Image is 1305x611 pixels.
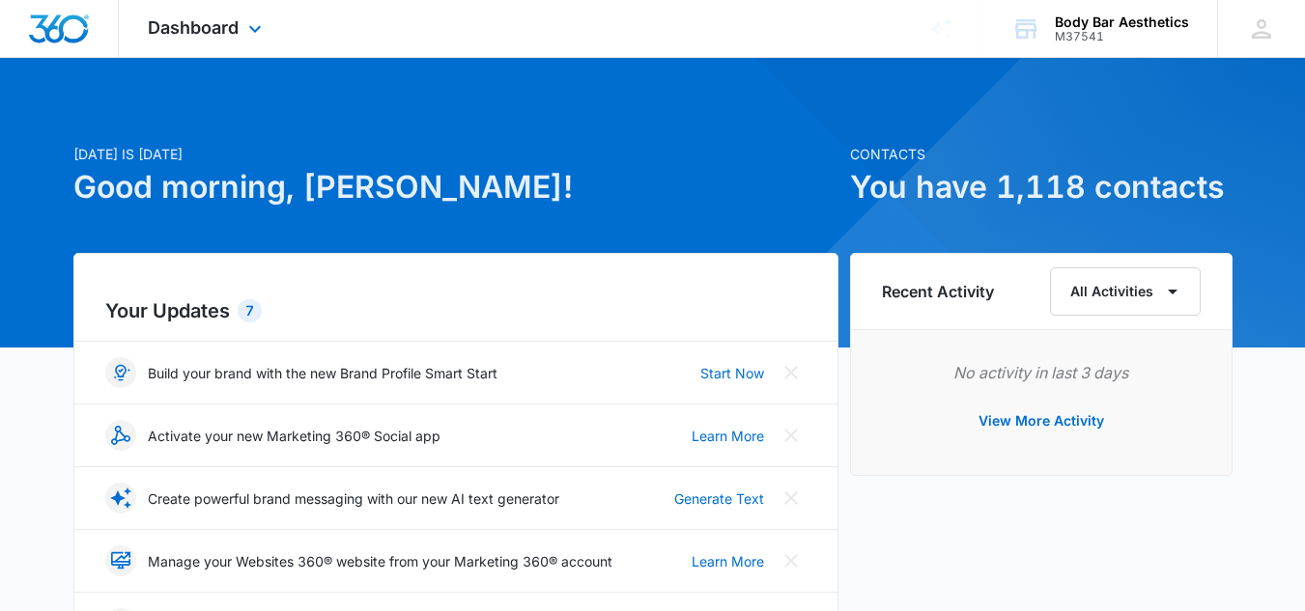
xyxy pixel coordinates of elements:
[674,488,764,509] a: Generate Text
[776,545,807,576] button: Close
[105,296,807,325] h2: Your Updates
[1050,267,1201,316] button: All Activities
[148,551,612,571] p: Manage your Websites 360® website from your Marketing 360® account
[148,426,440,446] p: Activate your new Marketing 360® Social app
[776,483,807,514] button: Close
[148,17,239,38] span: Dashboard
[148,363,497,383] p: Build your brand with the new Brand Profile Smart Start
[73,144,838,164] p: [DATE] is [DATE]
[850,144,1233,164] p: Contacts
[959,398,1123,444] button: View More Activity
[882,280,994,303] h6: Recent Activity
[1055,14,1189,30] div: account name
[700,363,764,383] a: Start Now
[692,551,764,571] a: Learn More
[850,164,1233,210] h1: You have 1,118 contacts
[238,299,262,322] div: 7
[1055,30,1189,43] div: account id
[692,426,764,446] a: Learn More
[882,361,1201,384] p: No activity in last 3 days
[148,488,559,509] p: Create powerful brand messaging with our new AI text generator
[776,357,807,388] button: Close
[776,420,807,451] button: Close
[73,164,838,210] h1: Good morning, [PERSON_NAME]!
